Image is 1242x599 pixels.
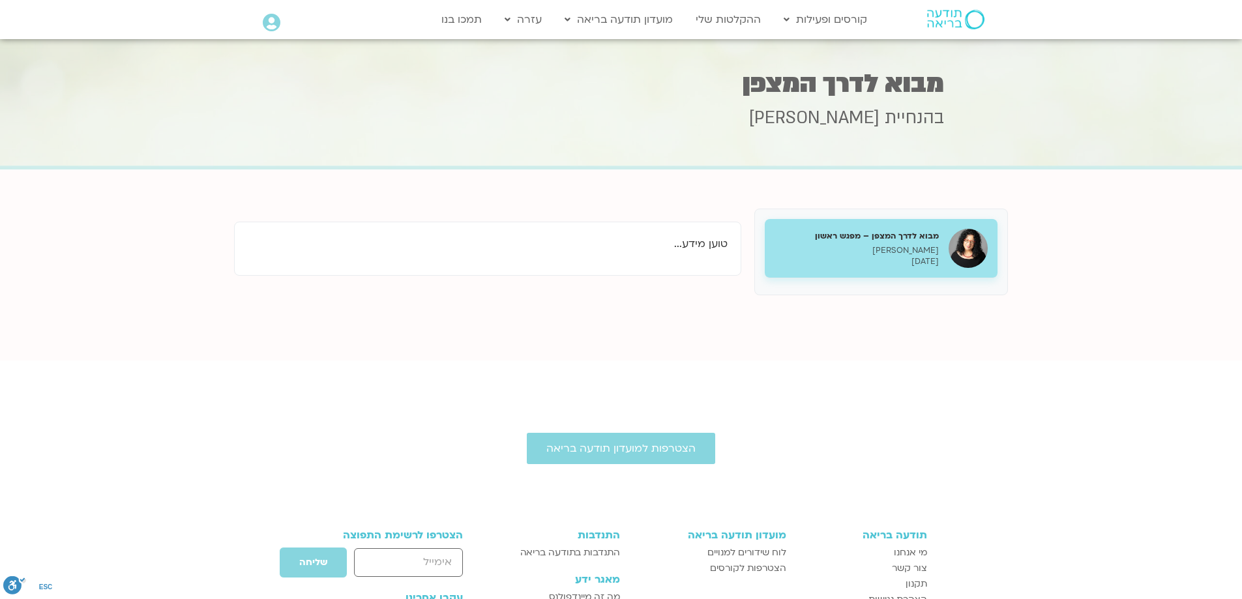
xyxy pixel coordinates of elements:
h3: התנדבות [499,529,619,541]
a: מועדון תודעה בריאה [558,7,679,32]
p: טוען מידע... [248,235,728,253]
span: התנדבות בתודעה בריאה [520,545,620,561]
span: שליחה [299,557,327,568]
h3: הצטרפו לרשימת התפוצה [316,529,464,541]
span: בהנחיית [885,106,944,130]
span: לוח שידורים למנויים [707,545,786,561]
span: [PERSON_NAME] [749,106,880,130]
a: לוח שידורים למנויים [633,545,786,561]
form: טופס חדש [316,547,464,585]
h3: מאגר ידע [499,574,619,585]
span: צור קשר [892,561,927,576]
a: ההקלטות שלי [689,7,767,32]
button: שליחה [279,547,347,578]
a: מי אנחנו [799,545,927,561]
a: קורסים ופעילות [777,7,874,32]
img: מבוא לדרך המצפן – מפגש ראשון [949,229,988,268]
p: [DATE] [775,256,939,267]
h5: מבוא לדרך המצפן – מפגש ראשון [775,230,939,242]
span: מי אנחנו [894,545,927,561]
a: התנדבות בתודעה בריאה [499,545,619,561]
span: הצטרפות לקורסים [710,561,786,576]
h3: תודעה בריאה [799,529,927,541]
a: הצטרפות למועדון תודעה בריאה [527,433,715,464]
span: הצטרפות למועדון תודעה בריאה [546,443,696,454]
span: תקנון [906,576,927,592]
a: צור קשר [799,561,927,576]
a: תמכו בנו [435,7,488,32]
p: [PERSON_NAME] [775,245,939,256]
h3: מועדון תודעה בריאה [633,529,786,541]
a: תקנון [799,576,927,592]
h1: מבוא לדרך המצפן [299,71,944,96]
a: עזרה [498,7,548,32]
a: הצטרפות לקורסים [633,561,786,576]
img: תודעה בריאה [927,10,984,29]
input: אימייל [354,548,463,576]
